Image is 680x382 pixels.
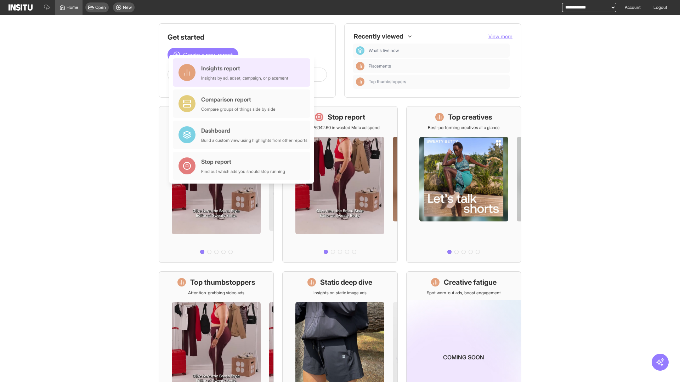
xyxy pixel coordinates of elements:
p: Best-performing creatives at a glance [428,125,500,131]
button: Create a new report [168,48,238,62]
a: Stop reportSave £26,142.60 in wasted Meta ad spend [282,106,397,263]
span: Placements [369,63,507,69]
div: Find out which ads you should stop running [201,169,285,174]
div: Insights [356,77,364,86]
span: Top thumbstoppers [369,79,406,85]
span: New [123,5,132,10]
div: Insights [356,62,364,70]
h1: Stop report [328,112,365,122]
p: Insights on static image ads [313,290,367,296]
span: View more [488,33,512,39]
div: Dashboard [201,126,307,135]
div: Build a custom view using highlights from other reports [201,138,307,143]
a: Top creativesBest-performing creatives at a glance [406,106,521,263]
h1: Top thumbstoppers [190,277,255,287]
img: Logo [8,4,33,11]
div: Compare groups of things side by side [201,106,276,112]
div: Insights report [201,64,288,73]
span: Home [67,5,78,10]
span: What's live now [369,48,507,53]
h1: Static deep dive [320,277,372,287]
div: Comparison report [201,95,276,104]
a: What's live nowSee all active ads instantly [159,106,274,263]
p: Save £26,142.60 in wasted Meta ad spend [300,125,380,131]
span: Top thumbstoppers [369,79,507,85]
span: Create a new report [183,51,233,59]
span: What's live now [369,48,399,53]
span: Placements [369,63,391,69]
h1: Get started [168,32,327,42]
h1: Top creatives [448,112,492,122]
span: Open [95,5,106,10]
div: Stop report [201,157,285,166]
div: Insights by ad, adset, campaign, or placement [201,75,288,81]
p: Attention-grabbing video ads [188,290,244,296]
div: Dashboard [356,46,364,55]
button: View more [488,33,512,40]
